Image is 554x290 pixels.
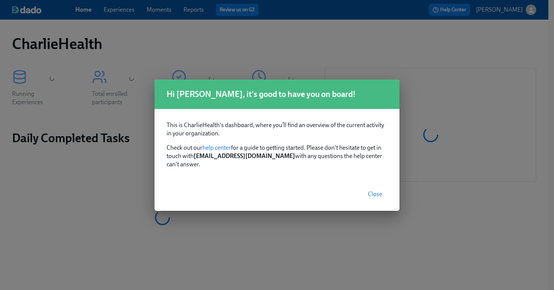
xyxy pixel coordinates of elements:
span: Close [368,190,382,198]
h1: Hi [PERSON_NAME], it's good to have you on board! [167,89,387,100]
strong: [EMAIL_ADDRESS][DOMAIN_NAME] [194,152,295,160]
p: This is CharlieHealth's dashboard, where you’ll find an overview of the current activity in your ... [167,121,387,138]
a: help center [202,144,231,151]
div: Check out our for a guide to getting started. Please don't hesitate to get in touch with with any... [155,109,399,178]
button: Close [363,187,387,202]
